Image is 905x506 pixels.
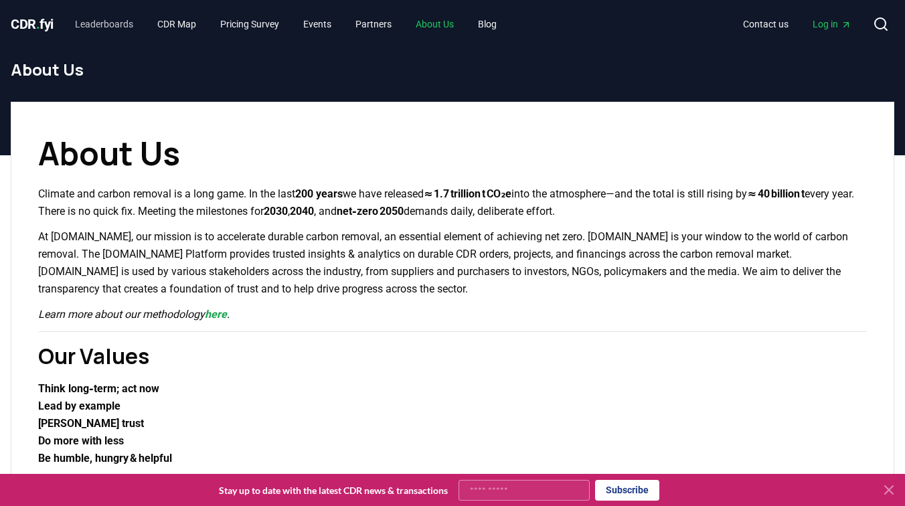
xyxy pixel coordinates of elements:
p: At [DOMAIN_NAME], our mission is to accelerate durable carbon removal, an essential element of ac... [38,228,867,298]
strong: Lead by example [38,400,120,412]
h2: Our Values [38,340,867,372]
h1: About Us [38,129,867,177]
nav: Main [64,12,507,36]
span: CDR fyi [11,16,54,32]
span: Log in [813,17,851,31]
strong: ≈ 40 billion t [747,187,804,200]
a: CDR Map [147,12,207,36]
strong: 2030 [264,205,288,218]
strong: 200 years [295,187,343,200]
a: About Us [405,12,465,36]
em: Learn more about our methodology . [38,308,230,321]
p: Climate and carbon removal is a long game. In the last we have released into the atmosphere—and t... [38,185,867,220]
strong: ≈ 1.7 trillion t CO₂e [424,187,511,200]
h1: About Us [11,59,894,80]
strong: net‑zero 2050 [337,205,404,218]
a: Events [293,12,342,36]
a: Partners [345,12,402,36]
strong: Be humble, hungry & helpful [38,452,172,465]
a: Contact us [732,12,799,36]
a: Leaderboards [64,12,144,36]
a: CDR.fyi [11,15,54,33]
a: Pricing Survey [210,12,290,36]
a: Log in [802,12,862,36]
a: Blog [467,12,507,36]
strong: Think long‑term; act now [38,382,159,395]
strong: [PERSON_NAME] trust [38,417,144,430]
strong: Do more with less [38,434,124,447]
span: . [36,16,40,32]
a: here [205,308,227,321]
strong: 2040 [290,205,314,218]
nav: Main [732,12,862,36]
